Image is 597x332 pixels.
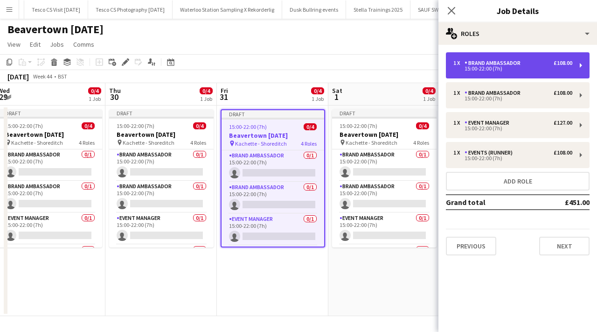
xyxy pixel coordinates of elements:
span: Kachette - Shoreditch [346,139,397,146]
span: Kachette - Shoreditch [235,140,287,147]
span: Week 44 [31,73,54,80]
span: 15:00-22:00 (7h) [229,123,267,130]
span: 4 Roles [413,139,429,146]
div: 15:00-22:00 (7h) [453,96,572,101]
button: Previous [446,237,496,255]
div: 1 x [453,60,465,66]
div: £108.00 [554,149,572,156]
span: Sat [332,86,342,95]
app-card-role: Brand Ambassador0/115:00-22:00 (7h) [109,149,214,181]
div: Draft [109,109,214,117]
span: 0/4 [82,122,95,129]
div: BST [58,73,67,80]
h3: Job Details [438,5,597,17]
button: Tesco CS Visit [DATE] [24,0,88,19]
div: Brand Ambassador [465,60,524,66]
div: Draft [222,110,324,118]
td: Grand total [446,195,534,210]
app-job-card: Draft15:00-22:00 (7h)0/4Beavertown [DATE] Kachette - Shoreditch4 RolesBrand Ambassador0/115:00-22... [332,109,437,247]
span: 4 Roles [190,139,206,146]
span: 31 [219,92,228,102]
button: Tesco CS Photography [DATE] [88,0,173,19]
app-card-role: Brand Ambassador0/115:00-22:00 (7h) [109,181,214,213]
span: 4 Roles [79,139,95,146]
span: 1 [331,92,342,102]
a: Edit [26,38,44,50]
app-card-role: Brand Ambassador0/115:00-22:00 (7h) [222,150,324,182]
div: Brand Ambassador [465,90,524,96]
div: 1 x [453,149,465,156]
div: 15:00-22:00 (7h) [453,156,572,161]
div: £127.00 [554,120,572,126]
app-card-role: Event Manager0/115:00-22:00 (7h) [332,213,437,245]
span: Kachette - Shoreditch [11,139,63,146]
div: Draft [332,109,437,117]
span: Jobs [50,40,64,49]
div: £108.00 [554,60,572,66]
span: Thu [109,86,121,95]
app-card-role: Events (Runner)0/1 [222,246,324,277]
div: 15:00-22:00 (7h) [453,126,572,131]
div: 1 x [453,120,465,126]
button: Waterloo Station Sampling X Rekorderlig [173,0,282,19]
a: Jobs [46,38,68,50]
button: Dusk Bullring events [282,0,346,19]
h3: Beavertown [DATE] [222,131,324,140]
div: 1 Job [200,95,212,102]
app-job-card: Draft15:00-22:00 (7h)0/4Beavertown [DATE] Kachette - Shoreditch4 RolesBrand Ambassador0/115:00-22... [109,109,214,247]
app-card-role: Event Manager0/115:00-22:00 (7h) [222,214,324,246]
div: Events (Runner) [465,149,516,156]
app-card-role: Brand Ambassador0/115:00-22:00 (7h) [332,181,437,213]
span: 0/4 [423,87,436,94]
span: 0/4 [88,87,101,94]
span: 0/4 [200,87,213,94]
div: 1 Job [423,95,435,102]
div: 1 Job [89,95,101,102]
button: SAUF SWA Awards [GEOGRAPHIC_DATA] [410,0,521,19]
div: 15:00-22:00 (7h) [453,66,572,71]
h3: Beavertown [DATE] [109,130,214,139]
app-card-role: Event Manager0/115:00-22:00 (7h) [109,213,214,245]
app-card-role: Events (Runner)0/1 [332,245,437,276]
div: 1 x [453,90,465,96]
div: Roles [438,22,597,45]
app-card-role: Brand Ambassador0/115:00-22:00 (7h) [222,182,324,214]
span: 4 Roles [301,140,317,147]
a: Comms [69,38,98,50]
span: 0/4 [311,87,324,94]
button: Next [539,237,590,255]
div: £108.00 [554,90,572,96]
span: Edit [30,40,41,49]
app-card-role: Events (Runner)0/1 [109,245,214,276]
span: 30 [108,92,121,102]
a: View [4,38,24,50]
span: View [7,40,21,49]
h1: Beavertown [DATE] [7,22,104,36]
span: 0/4 [193,122,206,129]
app-card-role: Brand Ambassador0/115:00-22:00 (7h) [332,149,437,181]
h3: Beavertown [DATE] [332,130,437,139]
span: 15:00-22:00 (7h) [117,122,154,129]
td: £451.00 [534,195,590,210]
span: 0/4 [304,123,317,130]
span: 15:00-22:00 (7h) [5,122,43,129]
span: 15:00-22:00 (7h) [340,122,377,129]
span: 0/4 [416,122,429,129]
span: Kachette - Shoreditch [123,139,174,146]
div: [DATE] [7,72,29,81]
div: 1 Job [312,95,324,102]
div: Event Manager [465,120,513,126]
app-job-card: Draft15:00-22:00 (7h)0/4Beavertown [DATE] Kachette - Shoreditch4 RolesBrand Ambassador0/115:00-22... [221,109,325,247]
button: Add role [446,172,590,191]
span: Comms [73,40,94,49]
span: Fri [221,86,228,95]
button: Stella Trainings 2025 [346,0,410,19]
